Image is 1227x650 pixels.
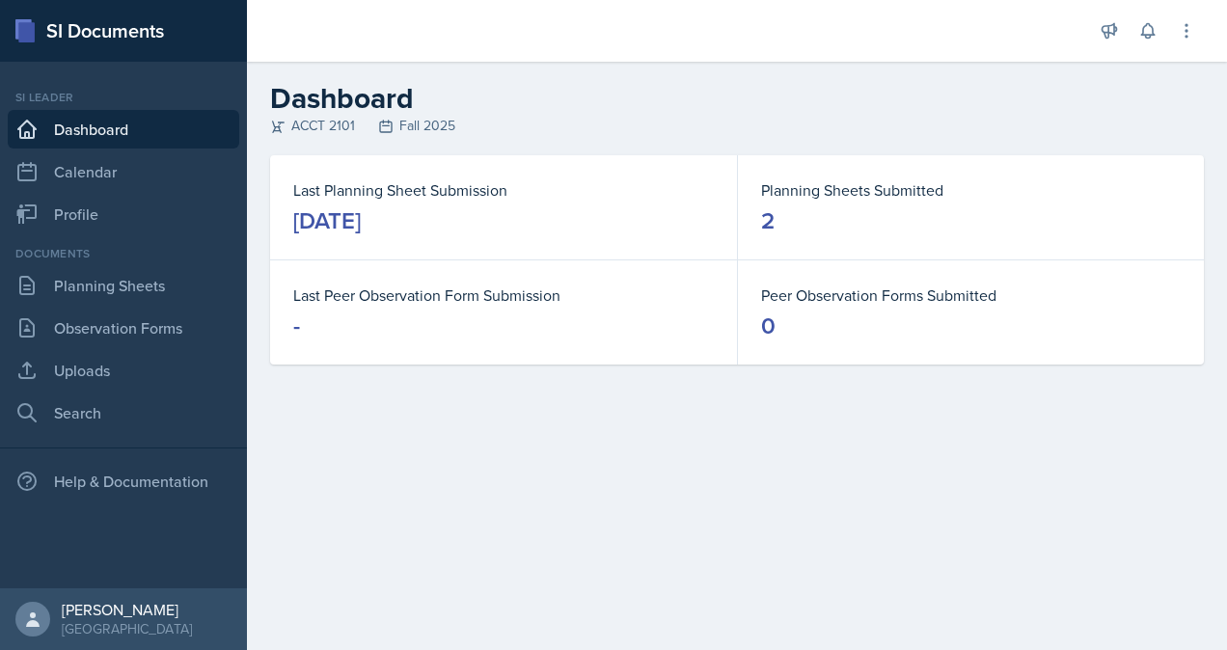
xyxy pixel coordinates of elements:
a: Calendar [8,152,239,191]
div: Si leader [8,89,239,106]
div: 2 [761,205,775,236]
a: Profile [8,195,239,233]
h2: Dashboard [270,81,1204,116]
dt: Last Peer Observation Form Submission [293,284,714,307]
a: Dashboard [8,110,239,149]
dt: Peer Observation Forms Submitted [761,284,1181,307]
a: Observation Forms [8,309,239,347]
a: Uploads [8,351,239,390]
div: Documents [8,245,239,262]
dt: Planning Sheets Submitted [761,178,1181,202]
div: Help & Documentation [8,462,239,501]
div: - [293,311,300,341]
a: Planning Sheets [8,266,239,305]
div: [GEOGRAPHIC_DATA] [62,619,192,638]
div: [DATE] [293,205,361,236]
div: 0 [761,311,776,341]
dt: Last Planning Sheet Submission [293,178,714,202]
a: Search [8,393,239,432]
div: ACCT 2101 Fall 2025 [270,116,1204,136]
div: [PERSON_NAME] [62,600,192,619]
